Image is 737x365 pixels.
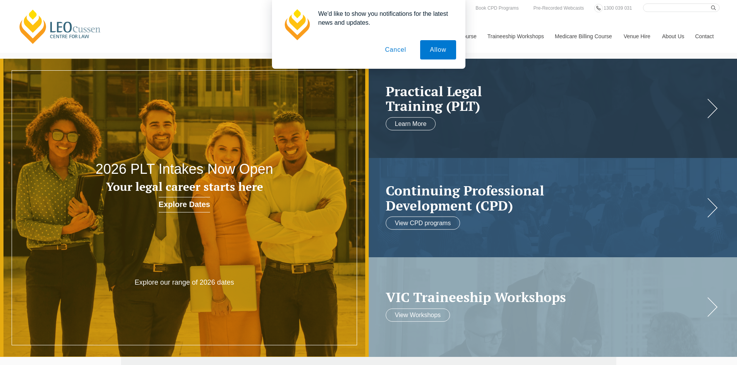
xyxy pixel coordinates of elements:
[111,278,258,287] p: Explore our range of 2026 dates
[386,183,705,213] h2: Continuing Professional Development (CPD)
[386,83,705,113] a: Practical LegalTraining (PLT)
[386,217,460,230] a: View CPD programs
[281,9,312,40] img: notification icon
[420,40,456,59] button: Allow
[685,313,718,346] iframe: LiveChat chat widget
[386,183,705,213] a: Continuing ProfessionalDevelopment (CPD)
[312,9,456,27] div: We'd like to show you notifications for the latest news and updates.
[386,290,705,305] a: VIC Traineeship Workshops
[159,197,210,212] a: Explore Dates
[386,117,436,130] a: Learn More
[74,161,295,177] h2: 2026 PLT Intakes Now Open
[386,83,705,113] h2: Practical Legal Training (PLT)
[74,180,295,193] h3: Your legal career starts here
[375,40,416,59] button: Cancel
[386,308,450,321] a: View Workshops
